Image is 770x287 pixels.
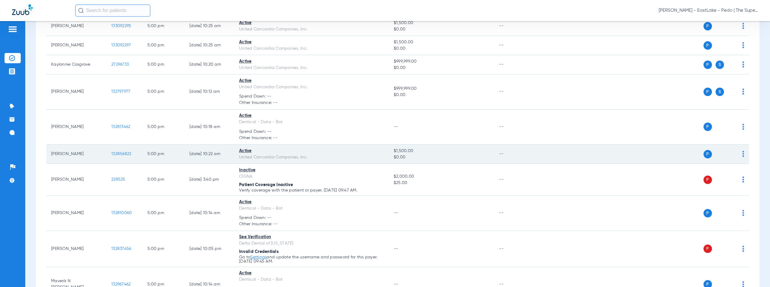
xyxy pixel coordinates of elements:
img: group-dot-blue.svg [742,246,744,252]
span: P [704,22,712,30]
span: 132837456 [111,247,131,251]
td: -- [494,17,535,36]
td: 5:00 PM [143,17,185,36]
span: S [716,61,724,69]
img: group-dot-blue.svg [742,61,744,67]
span: 132856822 [111,152,131,156]
span: P [704,123,712,131]
img: group-dot-blue.svg [742,176,744,182]
span: 132967462 [111,282,131,286]
td: -- [494,74,535,110]
img: group-dot-blue.svg [742,151,744,157]
div: United Concordia Companies, Inc. [239,154,384,161]
span: $0.00 [394,26,489,33]
span: Spend Down: -- [239,129,384,135]
span: Spend Down: -- [239,215,384,221]
div: Active [239,199,384,205]
td: [PERSON_NAME] [46,196,106,231]
span: $999,999.00 [394,86,489,92]
span: $0.00 [394,154,489,161]
td: [DATE] 10:20 AM [185,55,234,74]
td: [DATE] 10:18 AM [185,110,234,145]
td: 5:00 PM [143,196,185,231]
div: Active [239,113,384,119]
td: -- [494,110,535,145]
span: 27296733 [111,62,129,67]
div: United Concordia Companies, Inc. [239,45,384,52]
span: Other Insurance: -- [239,135,384,141]
img: group-dot-blue.svg [742,89,744,95]
td: 5:00 PM [143,36,185,55]
span: 133092295 [111,24,131,28]
span: P [704,245,712,253]
span: Patient Coverage Inactive [239,183,293,187]
td: [PERSON_NAME] [46,110,106,145]
span: $1,500.00 [394,20,489,26]
img: group-dot-blue.svg [742,23,744,29]
span: $0.00 [394,45,489,52]
div: Delta Dental of [US_STATE] [239,240,384,247]
span: 133092297 [111,43,131,47]
span: -- [394,125,398,129]
td: -- [494,231,535,267]
td: [PERSON_NAME] [46,164,106,196]
div: See Verification [239,234,384,240]
span: 228525 [111,177,125,182]
div: Active [239,148,384,154]
span: $1,500.00 [394,39,489,45]
div: Active [239,20,384,26]
td: [PERSON_NAME] [46,36,106,55]
td: [DATE] 10:22 AM [185,145,234,164]
td: -- [494,55,535,74]
span: -- [394,247,398,251]
img: hamburger-icon [8,26,17,33]
td: -- [494,196,535,231]
td: 5:00 PM [143,110,185,145]
div: United Concordia Companies, Inc. [239,65,384,71]
span: [PERSON_NAME] - EastLake - Pedo | The Super Dentists [659,8,758,14]
span: $25.00 [394,180,489,186]
img: Zuub Logo [12,5,33,15]
td: [DATE] 3:40 PM [185,164,234,196]
td: -- [494,164,535,196]
span: $1,500.00 [394,148,489,154]
td: Kaylonnie Cosgrove [46,55,106,74]
td: -- [494,36,535,55]
span: $999,999.00 [394,58,489,65]
span: 132797977 [111,89,130,94]
span: Other Insurance: -- [239,100,384,106]
td: [DATE] 10:25 AM [185,36,234,55]
span: -- [394,282,398,286]
span: -- [394,211,398,215]
td: 5:00 PM [143,231,185,267]
div: Active [239,78,384,84]
td: 5:00 PM [143,145,185,164]
span: 132813462 [111,125,130,129]
td: -- [494,145,535,164]
span: P [704,41,712,50]
div: Dentical - Data - Bot [239,276,384,283]
span: P [704,176,712,184]
span: P [704,209,712,217]
p: Verify coverage with the patient or payer. [DATE] 09:47 AM. [239,188,384,192]
td: [DATE] 10:25 AM [185,17,234,36]
iframe: Chat Widget [740,258,770,287]
span: S [716,88,724,96]
div: Dentical - Data - Bot [239,205,384,212]
img: group-dot-blue.svg [742,42,744,48]
span: $2,000.00 [394,173,489,180]
div: Active [239,270,384,276]
td: [PERSON_NAME] [46,145,106,164]
span: 132810060 [111,211,132,215]
div: United Concordia Companies, Inc. [239,26,384,33]
span: P [704,88,712,96]
span: $0.00 [394,92,489,98]
span: Spend Down: -- [239,93,384,100]
img: Search Icon [78,8,84,13]
td: 5:00 PM [143,55,185,74]
td: [DATE] 10:05 PM [185,231,234,267]
a: Settings [250,255,266,259]
div: Dentical - Data - Bot [239,119,384,125]
td: [DATE] 10:12 AM [185,74,234,110]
